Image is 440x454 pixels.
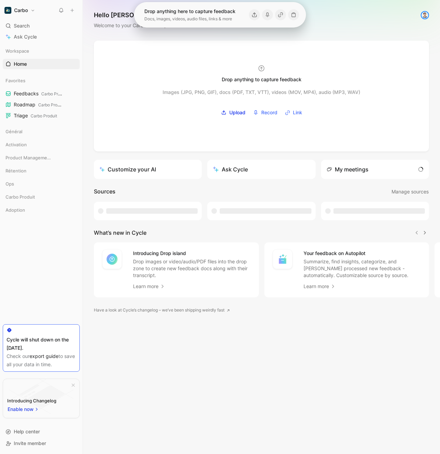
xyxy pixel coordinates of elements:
[7,336,76,352] div: Cycle will shut down on the [DATE].
[94,21,191,30] div: Welcome to your Carbo’s workspace
[3,179,80,191] div: Ops
[3,126,80,137] div: Général
[8,405,34,413] span: Enable now
[7,397,56,405] div: Introducing Changelog
[5,47,29,54] span: Workspace
[5,207,25,213] span: Adoption
[3,88,80,99] a: FeedbacksCarbo Produit
[283,107,305,118] button: Link
[94,11,191,19] h1: Hello [PERSON_NAME] ❄️
[31,113,57,118] span: Carbo Produit
[5,193,35,200] span: Carbo Produit
[304,282,336,291] a: Learn more
[3,438,80,448] div: Invite member
[144,15,235,22] div: Docs, images, videos, audio files, links & more
[14,7,28,13] h1: Carbo
[14,429,40,434] span: Help center
[3,99,80,110] a: RoadmapCarbo Produit
[3,59,80,69] a: Home
[219,107,248,118] label: Upload
[421,12,428,19] img: avatar
[293,108,302,117] span: Link
[3,152,80,165] div: Product Management
[213,165,248,173] div: Ask Cycle
[3,179,80,189] div: Ops
[3,152,80,163] div: Product Management
[327,165,368,173] div: My meetings
[94,229,146,237] h2: What’s new in Cycle
[144,7,235,15] div: Drop anything here to capture feedback
[3,205,80,217] div: Adoption
[3,139,80,150] div: Activation
[3,205,80,215] div: Adoption
[94,160,202,179] a: Customize your AI
[3,46,80,56] div: Workspace
[133,258,251,279] p: Drop images or video/audio/PDF files into the drop zone to create new feedback docs along with th...
[7,405,40,414] button: Enable now
[3,21,80,31] div: Search
[30,353,58,359] a: export guide
[3,192,80,202] div: Carbo Produit
[99,165,156,173] div: Customize your AI
[133,249,251,257] h4: Introducing Drop island
[4,7,11,14] img: Carbo
[14,112,57,119] span: Triage
[5,128,22,135] span: Général
[392,188,429,196] span: Manage sources
[3,126,80,139] div: Général
[9,379,74,414] img: bg-BLZuj68n.svg
[304,258,421,279] p: Summarize, find insights, categorize, and [PERSON_NAME] processed new feedback - automatically. C...
[251,107,280,118] button: Record
[14,61,27,67] span: Home
[14,440,46,446] span: Invite member
[14,101,63,108] span: Roadmap
[207,160,315,179] button: Ask Cycle
[14,33,37,41] span: Ask Cycle
[3,426,80,437] div: Help center
[391,187,429,196] button: Manage sources
[5,180,14,187] span: Ops
[3,6,37,15] button: CarboCarbo
[7,352,76,369] div: Check our to save all your data in time.
[3,166,80,178] div: Rétention
[222,75,301,84] div: Drop anything to capture feedback
[94,187,115,196] h2: Sources
[38,102,65,107] span: Carbo Produit
[94,307,230,314] a: Have a look at Cycle’s changelog – we’ve been shipping weirdly fast
[304,249,421,257] h4: Your feedback on Autopilot
[261,108,277,117] span: Record
[133,282,165,291] a: Learn more
[3,192,80,204] div: Carbo Produit
[5,77,25,84] span: Favorites
[3,110,80,121] a: TriageCarbo Produit
[5,167,26,174] span: Rétention
[5,154,51,161] span: Product Management
[14,90,63,97] span: Feedbacks
[14,22,30,30] span: Search
[41,91,68,96] span: Carbo Produit
[5,141,27,148] span: Activation
[3,32,80,42] a: Ask Cycle
[3,139,80,152] div: Activation
[3,75,80,86] div: Favorites
[3,166,80,176] div: Rétention
[163,88,360,96] div: Images (JPG, PNG, GIF), docs (PDF, TXT, VTT), videos (MOV, MP4), audio (MP3, WAV)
